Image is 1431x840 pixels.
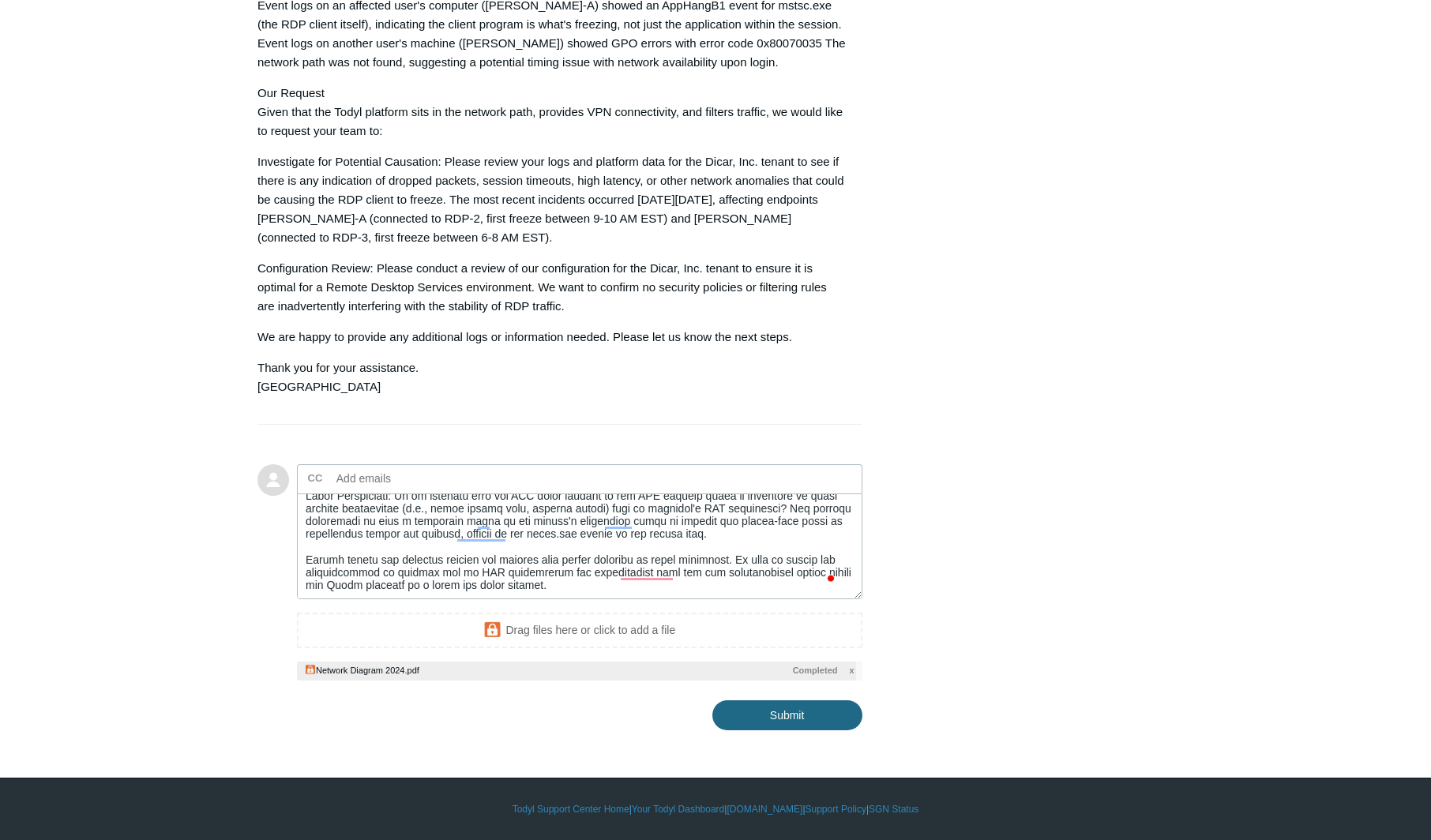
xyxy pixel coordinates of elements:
span: x [849,664,854,677]
p: Configuration Review: Please conduct a review of our configuration for the Dicar, Inc. tenant to ... [257,259,847,316]
p: We are happy to provide any additional logs or information needed. Please let us know the next st... [257,328,847,347]
input: Add emails [330,467,500,490]
span: Completed [793,664,838,677]
input: Submit [712,700,862,730]
a: [DOMAIN_NAME] [727,802,802,816]
textarea: To enrich screen reader interactions, please activate Accessibility in Grammarly extension settings [297,493,862,600]
div: | | | | [257,802,1174,816]
a: SGN Status [869,802,918,816]
p: Investigate for Potential Causation: Please review your logs and platform data for the Dicar, Inc... [257,152,847,247]
a: Todyl Support Center Home [513,802,629,816]
a: Your Todyl Dashboard [632,802,724,816]
label: CC [308,467,323,490]
p: Our Request Given that the Todyl platform sits in the network path, provides VPN connectivity, an... [257,84,847,141]
a: Support Policy [806,802,866,816]
p: Thank you for your assistance. [GEOGRAPHIC_DATA] [257,358,847,396]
